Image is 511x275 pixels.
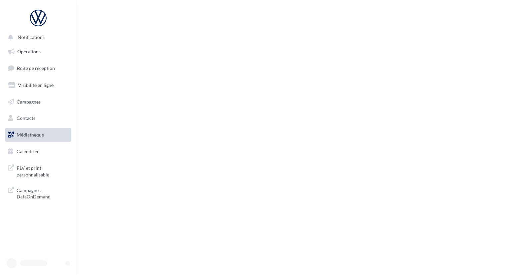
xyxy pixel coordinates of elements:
span: Calendrier [17,148,39,154]
a: Visibilité en ligne [4,78,73,92]
a: Boîte de réception [4,61,73,75]
a: Médiathèque [4,128,73,142]
a: Campagnes [4,95,73,109]
a: Contacts [4,111,73,125]
a: Opérations [4,45,73,59]
a: Campagnes DataOnDemand [4,183,73,203]
span: PLV et print personnalisable [17,163,69,178]
span: Notifications [18,35,45,40]
span: Campagnes DataOnDemand [17,186,69,200]
span: Visibilité en ligne [18,82,54,88]
span: Boîte de réception [17,65,55,71]
span: Opérations [17,49,41,54]
a: Calendrier [4,144,73,158]
span: Campagnes [17,99,41,104]
span: Médiathèque [17,132,44,137]
a: PLV et print personnalisable [4,161,73,180]
span: Contacts [17,115,35,121]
